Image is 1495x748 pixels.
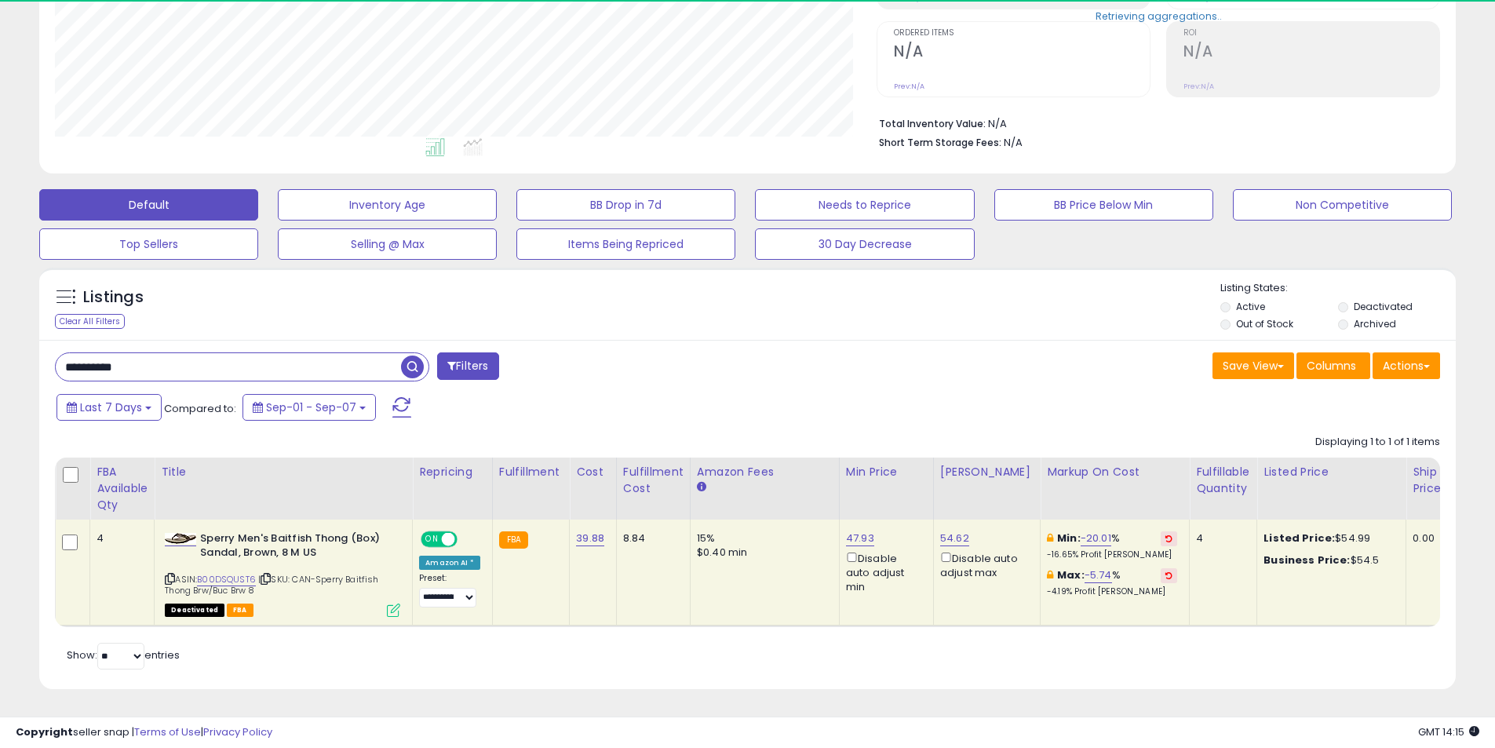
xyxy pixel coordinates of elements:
[994,189,1213,221] button: BB Price Below Min
[419,556,480,570] div: Amazon AI *
[1307,358,1356,374] span: Columns
[1263,464,1399,480] div: Listed Price
[1236,300,1265,313] label: Active
[1296,352,1370,379] button: Columns
[1047,464,1183,480] div: Markup on Cost
[1047,531,1177,560] div: %
[1081,531,1111,546] a: -20.01
[516,189,735,221] button: BB Drop in 7d
[516,228,735,260] button: Items Being Repriced
[197,573,256,586] a: B00DSQUST6
[200,531,391,564] b: Sperry Men's Baitfish Thong (Box) Sandal, Brown, 8 M US
[1236,317,1293,330] label: Out of Stock
[455,532,480,545] span: OFF
[266,400,356,415] span: Sep-01 - Sep-07
[1418,724,1479,739] span: 2025-09-15 14:15 GMT
[1057,531,1081,545] b: Min:
[1315,435,1440,450] div: Displaying 1 to 1 of 1 items
[83,286,144,308] h5: Listings
[419,573,480,608] div: Preset:
[55,314,125,329] div: Clear All Filters
[1212,352,1294,379] button: Save View
[1196,464,1250,497] div: Fulfillable Quantity
[1047,586,1177,597] p: -4.19% Profit [PERSON_NAME]
[1354,317,1396,330] label: Archived
[1263,553,1350,567] b: Business Price:
[165,573,378,597] span: | SKU: CAN-Sperry Baitfish Thong Brw/Buc Brw 8
[697,480,706,494] small: Amazon Fees.
[165,533,196,544] img: 41Dp4GjMxhL._SL40_.jpg
[203,724,272,739] a: Privacy Policy
[1057,567,1085,582] b: Max:
[16,724,73,739] strong: Copyright
[1047,549,1177,560] p: -16.65% Profit [PERSON_NAME]
[1263,553,1394,567] div: $54.5
[1041,458,1190,520] th: The percentage added to the cost of goods (COGS) that forms the calculator for Min & Max prices.
[437,352,498,380] button: Filters
[623,464,684,497] div: Fulfillment Cost
[697,545,827,560] div: $0.40 min
[1196,531,1245,545] div: 4
[67,648,180,662] span: Show: entries
[1263,531,1335,545] b: Listed Price:
[1413,531,1438,545] div: 0.00
[697,531,827,545] div: 15%
[97,531,142,545] div: 4
[1263,531,1394,545] div: $54.99
[80,400,142,415] span: Last 7 Days
[1047,568,1177,597] div: %
[278,189,497,221] button: Inventory Age
[499,464,563,480] div: Fulfillment
[39,228,258,260] button: Top Sellers
[97,464,148,513] div: FBA Available Qty
[499,531,528,549] small: FBA
[422,532,442,545] span: ON
[39,189,258,221] button: Default
[1413,464,1444,497] div: Ship Price
[419,464,486,480] div: Repricing
[576,464,610,480] div: Cost
[16,725,272,740] div: seller snap | |
[227,604,253,617] span: FBA
[1373,352,1440,379] button: Actions
[134,724,201,739] a: Terms of Use
[846,531,874,546] a: 47.93
[755,189,974,221] button: Needs to Reprice
[1085,567,1112,583] a: -5.74
[846,464,927,480] div: Min Price
[697,464,833,480] div: Amazon Fees
[164,401,236,416] span: Compared to:
[57,394,162,421] button: Last 7 Days
[755,228,974,260] button: 30 Day Decrease
[1096,9,1222,24] div: Retrieving aggregations..
[278,228,497,260] button: Selling @ Max
[1354,300,1413,313] label: Deactivated
[242,394,376,421] button: Sep-01 - Sep-07
[1220,281,1456,296] p: Listing States:
[165,604,224,617] span: All listings that are unavailable for purchase on Amazon for any reason other than out-of-stock
[940,549,1028,580] div: Disable auto adjust max
[940,531,969,546] a: 54.62
[161,464,406,480] div: Title
[576,531,604,546] a: 39.88
[623,531,678,545] div: 8.84
[1233,189,1452,221] button: Non Competitive
[165,531,400,615] div: ASIN:
[846,549,921,595] div: Disable auto adjust min
[940,464,1034,480] div: [PERSON_NAME]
